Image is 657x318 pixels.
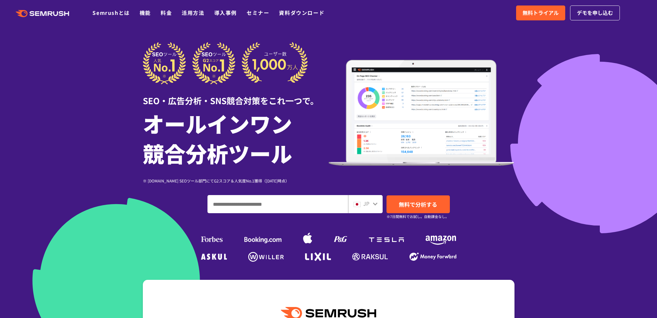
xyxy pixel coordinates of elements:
span: 無料トライアル [523,9,559,17]
a: 料金 [161,9,172,16]
span: JP [363,200,369,207]
a: Semrushとは [92,9,130,16]
a: 導入事例 [214,9,237,16]
a: 資料ダウンロード [279,9,324,16]
a: 無料トライアル [516,5,565,20]
small: ※7日間無料でお試し。自動課金なし。 [387,214,449,220]
a: セミナー [247,9,269,16]
a: 活用方法 [182,9,204,16]
h1: オールインワン 競合分析ツール [143,108,329,168]
input: ドメイン、キーワードまたはURLを入力してください [208,195,348,213]
span: 無料で分析する [399,200,437,208]
a: 機能 [140,9,151,16]
div: SEO・広告分析・SNS競合対策をこれ一つで。 [143,84,329,107]
a: デモを申し込む [570,5,620,20]
div: ※ [DOMAIN_NAME] SEOツール部門にてG2スコア＆人気度No.1獲得（[DATE]時点） [143,178,329,184]
a: 無料で分析する [387,195,450,213]
span: デモを申し込む [577,9,613,17]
